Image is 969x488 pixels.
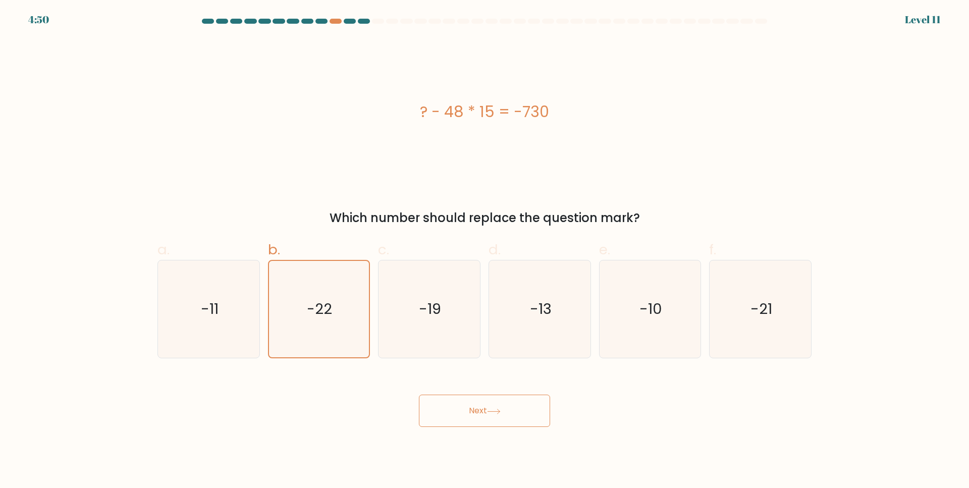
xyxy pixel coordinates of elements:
[419,395,550,427] button: Next
[905,12,941,27] div: Level 11
[307,299,333,319] text: -22
[268,240,280,259] span: b.
[28,12,49,27] div: 4:50
[201,299,219,319] text: -11
[639,299,662,319] text: -10
[489,240,501,259] span: d.
[709,240,716,259] span: f.
[164,209,805,227] div: Which number should replace the question mark?
[750,299,772,319] text: -21
[599,240,610,259] span: e.
[378,240,389,259] span: c.
[157,100,812,123] div: ? - 48 * 15 = -730
[157,240,170,259] span: a.
[530,299,552,319] text: -13
[419,299,442,319] text: -19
